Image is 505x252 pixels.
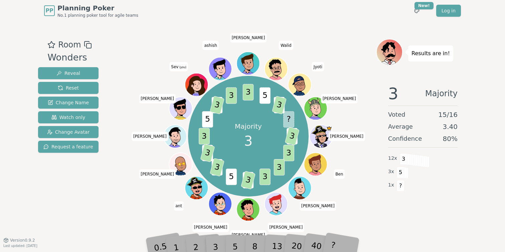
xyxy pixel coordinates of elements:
span: 3 [272,96,287,115]
span: Reset [58,85,79,91]
span: 3 [200,144,215,162]
span: 3 [274,159,285,175]
span: Click to change your name [279,40,293,50]
span: Click to change your name [139,169,176,178]
span: 3 [284,145,295,161]
div: New! [414,2,434,9]
span: 3 [388,86,398,102]
span: ? [284,111,295,128]
span: 12 x [388,155,397,162]
span: Click to change your name [202,40,218,50]
span: Majority [425,86,458,102]
p: Majority [235,122,262,131]
span: Change Name [48,99,89,106]
span: 5 [260,87,271,104]
span: 3 x [388,168,394,175]
span: 3 [244,131,252,151]
span: No.1 planning poker tool for agile teams [57,13,138,18]
span: Version 0.9.2 [10,238,35,243]
button: Change Avatar [38,126,99,138]
span: (you) [178,66,186,69]
span: 80 % [443,134,458,143]
button: Click to change your avatar [186,74,207,95]
button: Request a feature [38,141,99,153]
span: Room [58,39,81,51]
span: Click to change your name [132,132,168,141]
a: PPPlanning PokerNo.1 planning poker tool for agile teams [44,3,138,18]
span: 3 [285,127,300,146]
button: Version0.9.2 [3,238,35,243]
span: ? [397,180,404,192]
span: Click to change your name [334,169,345,178]
span: 3 [400,153,407,165]
span: Click to change your name [321,94,358,103]
span: Click to change your name [328,132,365,141]
span: Click to change your name [268,223,304,232]
span: Click to change your name [192,223,229,232]
span: 3.40 [443,122,458,131]
span: 3 [241,171,256,190]
span: 3 [199,128,210,144]
span: Planning Poker [57,3,138,13]
span: 3 [243,84,254,100]
span: Watch only [51,114,86,121]
span: 3 [210,96,224,115]
button: Reveal [38,67,99,79]
span: 3 [226,87,237,104]
span: Click to change your name [230,33,267,42]
div: Wonders [47,51,92,65]
span: Last updated: [DATE] [3,244,37,248]
button: Reset [38,82,99,94]
span: 5 [226,169,237,185]
span: 5 [397,167,404,178]
span: Click to change your name [174,201,184,211]
button: Watch only [38,111,99,123]
span: Click to change your name [169,62,188,71]
button: New! [411,5,423,17]
span: Click to change your name [139,94,176,103]
a: Log in [436,5,461,17]
span: Click to change your name [300,201,336,211]
button: Change Name [38,97,99,109]
span: Request a feature [43,143,93,150]
span: Confidence [388,134,422,143]
span: 3 [260,169,271,185]
span: PP [45,7,53,15]
span: 3 [210,158,224,177]
span: 15 / 16 [438,110,458,119]
span: Change Avatar [47,129,90,135]
p: Results are in! [411,49,450,58]
span: Voted [388,110,405,119]
span: 5 [202,111,213,128]
span: Average [388,122,413,131]
span: Reveal [56,70,80,77]
button: Add as favourite [47,39,55,51]
span: Click to change your name [312,62,324,71]
span: Jay is the host [326,125,332,131]
span: 1 x [388,181,394,189]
